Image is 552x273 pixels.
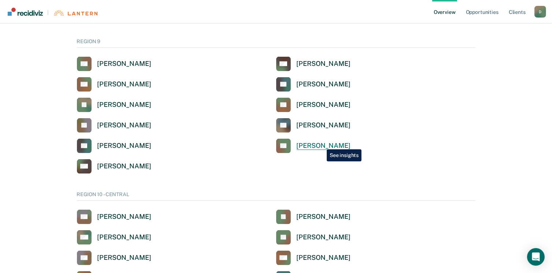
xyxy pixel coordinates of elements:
[297,233,351,242] div: [PERSON_NAME]
[97,142,151,150] div: [PERSON_NAME]
[77,230,151,245] a: [PERSON_NAME]
[77,77,151,92] a: [PERSON_NAME]
[77,38,475,48] div: REGION 9
[97,80,151,89] div: [PERSON_NAME]
[297,80,351,89] div: [PERSON_NAME]
[77,159,151,174] a: [PERSON_NAME]
[77,98,151,112] a: [PERSON_NAME]
[276,230,351,245] a: [PERSON_NAME]
[276,139,351,153] a: [PERSON_NAME]
[297,60,351,68] div: [PERSON_NAME]
[97,101,151,109] div: [PERSON_NAME]
[276,57,351,71] a: [PERSON_NAME]
[97,233,151,242] div: [PERSON_NAME]
[276,251,351,265] a: [PERSON_NAME]
[77,139,151,153] a: [PERSON_NAME]
[97,121,151,130] div: [PERSON_NAME]
[297,213,351,221] div: [PERSON_NAME]
[276,210,351,224] a: [PERSON_NAME]
[527,248,545,266] div: Open Intercom Messenger
[97,162,151,171] div: [PERSON_NAME]
[534,6,546,18] div: D
[8,8,43,16] img: Recidiviz
[276,77,351,92] a: [PERSON_NAME]
[77,251,151,265] a: [PERSON_NAME]
[97,60,151,68] div: [PERSON_NAME]
[77,191,475,201] div: REGION 10 - CENTRAL
[77,57,151,71] a: [PERSON_NAME]
[276,98,351,112] a: [PERSON_NAME]
[297,142,351,150] div: [PERSON_NAME]
[77,210,151,224] a: [PERSON_NAME]
[297,121,351,130] div: [PERSON_NAME]
[43,10,53,16] span: |
[534,6,546,18] button: Profile dropdown button
[53,10,97,16] img: Lantern
[276,118,351,133] a: [PERSON_NAME]
[77,118,151,133] a: [PERSON_NAME]
[97,254,151,262] div: [PERSON_NAME]
[297,254,351,262] div: [PERSON_NAME]
[97,213,151,221] div: [PERSON_NAME]
[297,101,351,109] div: [PERSON_NAME]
